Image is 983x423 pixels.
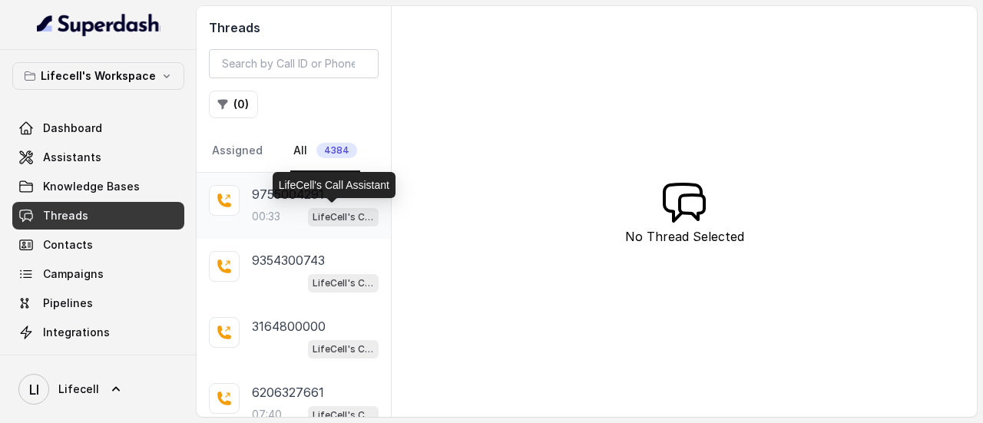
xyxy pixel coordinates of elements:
[209,91,258,118] button: (0)
[252,209,280,224] p: 00:33
[252,185,324,203] p: 9755004291
[37,12,161,37] img: light.svg
[316,143,357,158] span: 4384
[252,317,326,335] p: 3164800000
[43,121,102,136] span: Dashboard
[43,325,110,340] span: Integrations
[43,354,110,369] span: API Settings
[12,173,184,200] a: Knowledge Bases
[209,131,379,172] nav: Tabs
[12,260,184,288] a: Campaigns
[12,348,184,375] a: API Settings
[313,342,374,357] p: LifeCell's Call Assistant
[43,296,93,311] span: Pipelines
[625,227,744,246] p: No Thread Selected
[12,319,184,346] a: Integrations
[41,67,156,85] p: Lifecell's Workspace
[209,18,379,37] h2: Threads
[209,49,379,78] input: Search by Call ID or Phone Number
[43,150,101,165] span: Assistants
[313,276,374,291] p: LifeCell's Call Assistant
[12,289,184,317] a: Pipelines
[209,131,266,172] a: Assigned
[12,231,184,259] a: Contacts
[12,368,184,411] a: Lifecell
[252,407,282,422] p: 07:40
[12,114,184,142] a: Dashboard
[43,179,140,194] span: Knowledge Bases
[43,208,88,223] span: Threads
[29,382,39,398] text: LI
[43,237,93,253] span: Contacts
[252,383,324,402] p: 6206327661
[12,144,184,171] a: Assistants
[12,202,184,230] a: Threads
[273,172,396,198] div: LifeCell's Call Assistant
[313,408,374,423] p: LifeCell's Call Assistant
[43,266,104,282] span: Campaigns
[252,251,325,269] p: 9354300743
[313,210,374,225] p: LifeCell's Call Assistant
[12,62,184,90] button: Lifecell's Workspace
[58,382,99,397] span: Lifecell
[290,131,360,172] a: All4384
